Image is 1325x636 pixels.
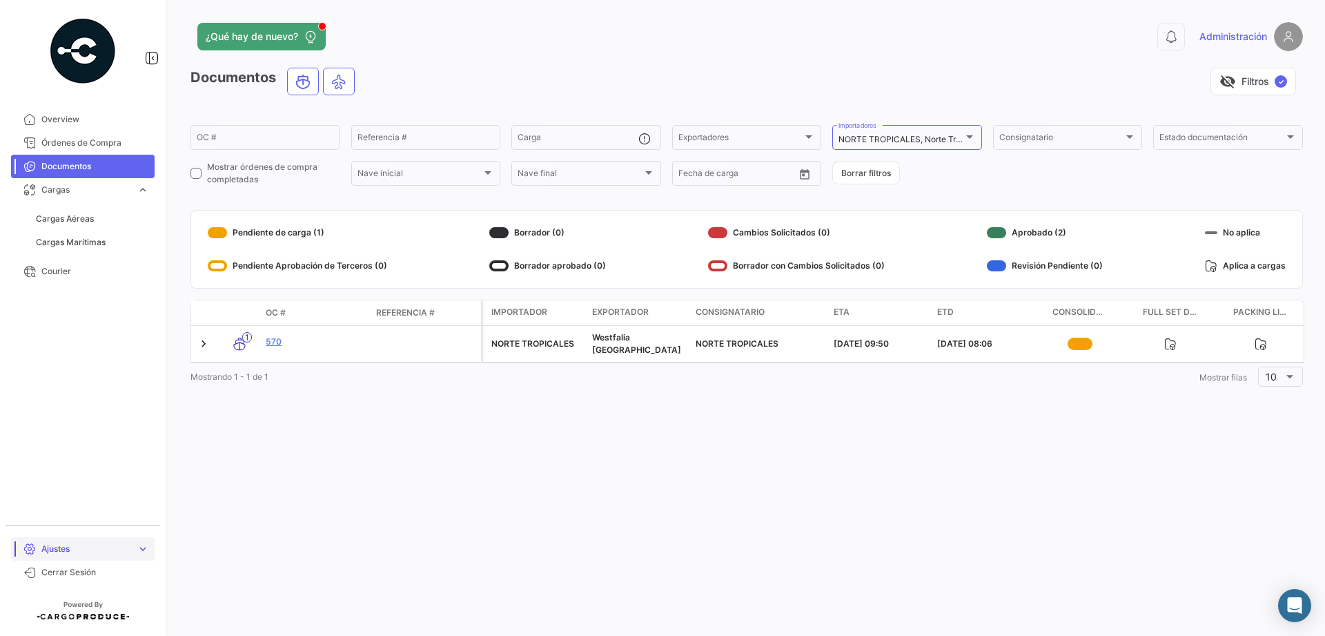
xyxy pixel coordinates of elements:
[41,566,149,579] span: Cerrar Sesión
[41,113,149,126] span: Overview
[1219,73,1236,90] span: visibility_off
[834,338,926,350] div: [DATE] 09:50
[11,131,155,155] a: Órdenes de Compra
[834,306,850,318] span: ETA
[288,68,318,95] button: Ocean
[1126,300,1216,325] datatable-header-cell: Full Set Docs WFCL
[678,135,803,144] span: Exportadores
[137,543,149,555] span: expand_more
[1199,30,1267,44] span: Administración
[937,306,954,318] span: ETD
[794,164,815,184] button: Open calendar
[197,23,326,50] button: ¿Qué hay de nuevo?
[1035,300,1126,325] datatable-header-cell: Consolidación de carga
[932,300,1035,325] datatable-header-cell: ETD
[1274,22,1303,51] img: placeholder-user.png
[518,171,642,180] span: Nave final
[190,68,359,95] h3: Documentos
[1143,306,1198,320] span: Full Set Docs WFCL
[713,171,768,180] input: Hasta
[1205,255,1286,277] div: Aplica a cargas
[11,108,155,131] a: Overview
[266,307,286,319] span: OC #
[30,209,155,229] a: Cargas Aéreas
[48,17,117,86] img: powered-by.png
[1205,222,1286,244] div: No aplica
[197,337,210,351] a: Expand/Collapse Row
[832,162,900,184] button: Borrar filtros
[489,255,606,277] div: Borrador aprobado (0)
[1215,300,1306,325] datatable-header-cell: Packing List
[190,372,268,382] span: Mostrando 1 - 1 de 1
[371,301,481,325] datatable-header-cell: Referencia #
[690,300,828,325] datatable-header-cell: Consignatario
[838,134,1003,144] mat-select-trigger: NORTE TROPICALES, Norte Tropicales S.L
[1278,589,1311,622] div: Abrir Intercom Messenger
[376,307,435,319] span: Referencia #
[137,184,149,196] span: expand_more
[208,255,387,277] div: Pendiente Aprobación de Terceros (0)
[1233,306,1288,320] span: Packing List
[489,222,606,244] div: Borrador (0)
[587,300,690,325] datatable-header-cell: Exportador
[324,68,354,95] button: Air
[678,171,703,180] input: Desde
[208,222,387,244] div: Pendiente de carga (1)
[266,336,365,348] a: 570
[11,260,155,283] a: Courier
[41,160,149,173] span: Documentos
[987,222,1103,244] div: Aprobado (2)
[483,300,587,325] datatable-header-cell: Importador
[219,307,260,318] datatable-header-cell: Modo de Transporte
[828,300,932,325] datatable-header-cell: ETA
[1052,306,1108,320] span: Consolidación de carga
[696,306,765,318] span: Consignatario
[987,255,1103,277] div: Revisión Pendiente (0)
[1275,75,1287,88] span: ✓
[357,171,482,180] span: Nave inicial
[1266,371,1277,383] span: 10
[1199,372,1247,383] span: Mostrar filas
[1210,68,1296,95] button: visibility_offFiltros✓
[1159,135,1284,144] span: Estado documentación
[242,332,252,343] span: 1
[696,338,778,349] span: NORTE TROPICALES
[41,184,131,196] span: Cargas
[41,137,149,149] span: Órdenes de Compra
[592,331,685,356] div: Westfalia [GEOGRAPHIC_DATA]
[41,265,149,278] span: Courier
[592,306,649,318] span: Exportador
[11,155,155,178] a: Documentos
[708,255,885,277] div: Borrador con Cambios Solicitados (0)
[41,543,131,555] span: Ajustes
[937,338,1030,350] div: [DATE] 08:06
[260,301,371,325] datatable-header-cell: OC #
[708,222,885,244] div: Cambios Solicitados (0)
[491,338,581,350] div: NORTE TROPICALES
[30,232,155,253] a: Cargas Marítimas
[206,30,298,44] span: ¿Qué hay de nuevo?
[491,306,547,318] span: Importador
[999,135,1123,144] span: Consignatario
[207,161,340,186] span: Mostrar órdenes de compra completadas
[36,236,106,249] span: Cargas Marítimas
[36,213,94,225] span: Cargas Aéreas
